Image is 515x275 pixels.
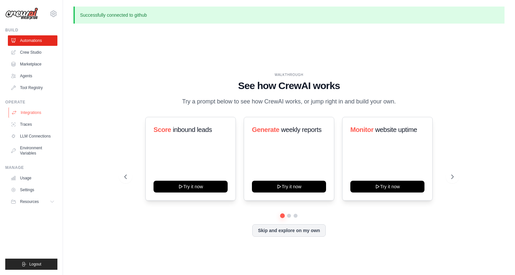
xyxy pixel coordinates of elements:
[350,181,424,192] button: Try it now
[8,131,57,141] a: LLM Connections
[73,7,505,24] p: Successfully connected to github
[5,259,57,270] button: Logout
[20,199,39,204] span: Resources
[8,82,57,93] a: Tool Registry
[124,72,453,77] div: WALKTHROUGH
[5,165,57,170] div: Manage
[252,126,279,133] span: Generate
[8,59,57,69] a: Marketplace
[252,224,325,237] button: Skip and explore on my own
[8,35,57,46] a: Automations
[375,126,417,133] span: website uptime
[179,97,399,106] p: Try a prompt below to see how CrewAI works, or jump right in and build your own.
[29,262,41,267] span: Logout
[8,71,57,81] a: Agents
[5,100,57,105] div: Operate
[5,27,57,33] div: Build
[154,181,228,192] button: Try it now
[173,126,212,133] span: inbound leads
[350,126,374,133] span: Monitor
[8,196,57,207] button: Resources
[281,126,321,133] span: weekly reports
[8,185,57,195] a: Settings
[9,107,58,118] a: Integrations
[5,8,38,20] img: Logo
[8,173,57,183] a: Usage
[124,80,453,92] h1: See how CrewAI works
[252,181,326,192] button: Try it now
[8,47,57,58] a: Crew Studio
[8,143,57,158] a: Environment Variables
[8,119,57,130] a: Traces
[154,126,171,133] span: Score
